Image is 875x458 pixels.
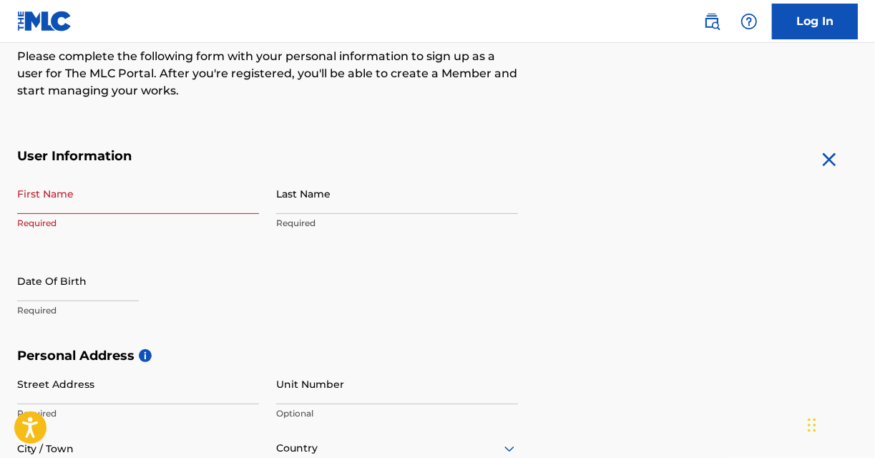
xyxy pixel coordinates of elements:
[808,404,816,447] div: Drag
[276,407,518,420] p: Optional
[17,148,518,165] h5: User Information
[17,304,259,317] p: Required
[740,13,758,30] img: help
[818,148,841,171] img: close
[735,7,763,36] div: Help
[17,11,72,31] img: MLC Logo
[698,7,726,36] a: Public Search
[17,348,858,364] h5: Personal Address
[703,13,720,30] img: search
[772,4,858,39] a: Log In
[17,48,518,99] p: Please complete the following form with your personal information to sign up as a user for The ML...
[276,217,518,230] p: Required
[17,217,259,230] p: Required
[803,389,875,458] iframe: Chat Widget
[139,349,152,362] span: i
[17,407,259,420] p: Required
